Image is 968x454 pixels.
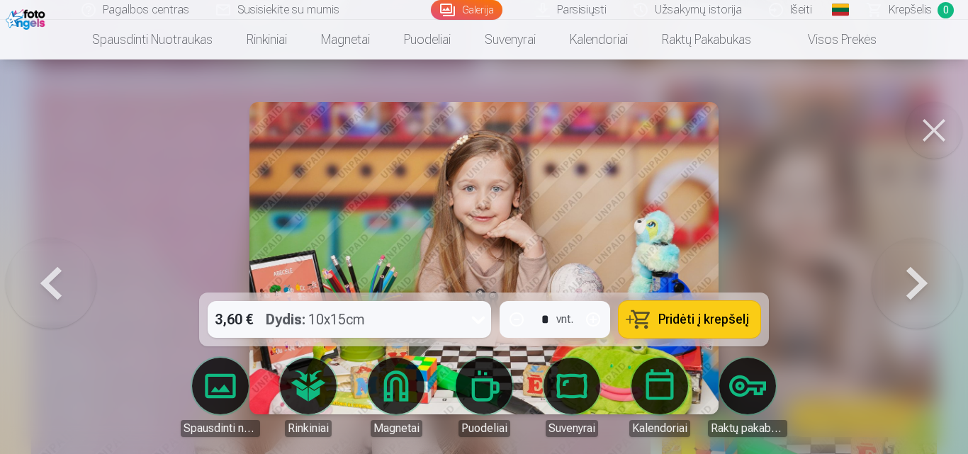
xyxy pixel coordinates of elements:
[620,358,699,437] a: Kalendoriai
[75,20,230,59] a: Spausdinti nuotraukas
[208,301,260,338] div: 3,60 €
[889,1,932,18] span: Krepšelis
[658,313,749,326] span: Pridėti į krepšelį
[768,20,894,59] a: Visos prekės
[181,358,260,437] a: Spausdinti nuotraukas
[387,20,468,59] a: Puodeliai
[356,358,436,437] a: Magnetai
[468,20,553,59] a: Suvenyrai
[371,420,422,437] div: Magnetai
[708,358,787,437] a: Raktų pakabukas
[269,358,348,437] a: Rinkiniai
[181,420,260,437] div: Spausdinti nuotraukas
[619,301,760,338] button: Pridėti į krepšelį
[458,420,510,437] div: Puodeliai
[546,420,598,437] div: Suvenyrai
[556,311,573,328] div: vnt.
[304,20,387,59] a: Magnetai
[266,301,365,338] div: 10x15cm
[629,420,690,437] div: Kalendoriai
[230,20,304,59] a: Rinkiniai
[708,420,787,437] div: Raktų pakabukas
[6,6,49,30] img: /fa5
[444,358,524,437] a: Puodeliai
[285,420,332,437] div: Rinkiniai
[532,358,612,437] a: Suvenyrai
[266,310,305,329] strong: Dydis :
[938,2,954,18] span: 0
[645,20,768,59] a: Raktų pakabukas
[553,20,645,59] a: Kalendoriai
